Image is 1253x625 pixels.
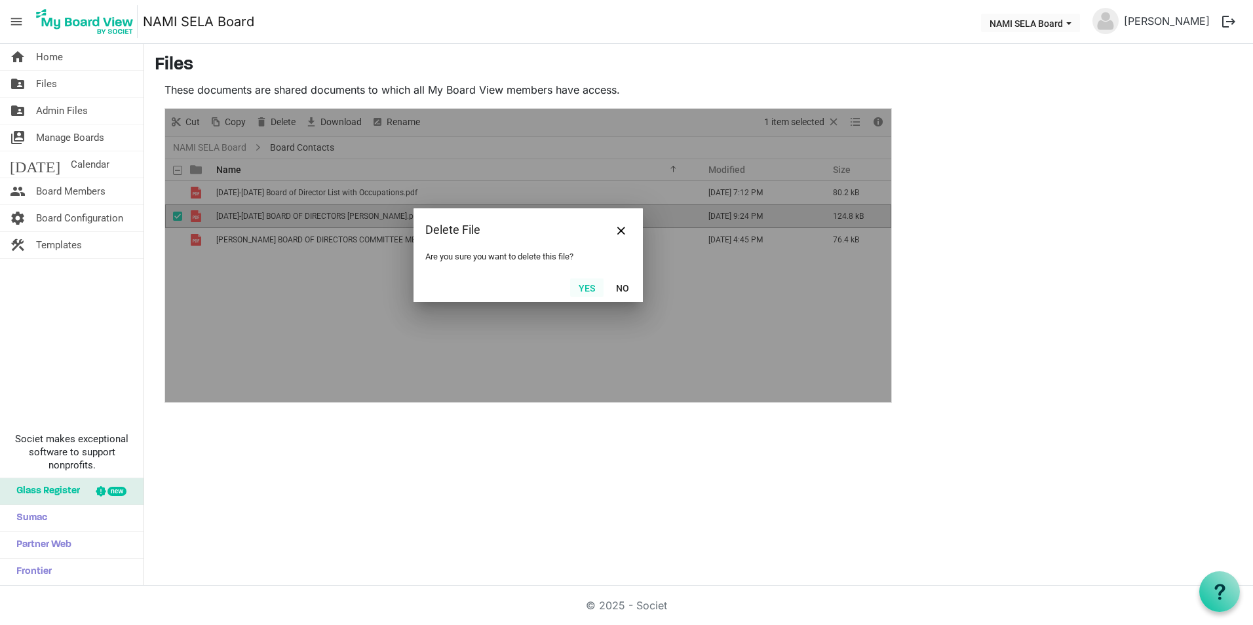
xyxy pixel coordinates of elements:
span: Board Members [36,178,106,204]
span: Templates [36,232,82,258]
a: © 2025 - Societ [586,599,667,612]
img: no-profile-picture.svg [1092,8,1119,34]
span: Manage Boards [36,124,104,151]
button: No [607,278,638,297]
button: Yes [570,278,604,297]
span: Admin Files [36,98,88,124]
span: menu [4,9,29,34]
span: Sumac [10,505,47,531]
span: Home [36,44,63,70]
a: [PERSON_NAME] [1119,8,1215,34]
span: folder_shared [10,71,26,97]
span: folder_shared [10,98,26,124]
span: settings [10,205,26,231]
span: Board Configuration [36,205,123,231]
img: My Board View Logo [32,5,138,38]
span: Frontier [10,559,52,585]
span: [DATE] [10,151,60,178]
span: Files [36,71,57,97]
div: new [107,487,126,496]
span: Societ makes exceptional software to support nonprofits. [6,432,138,472]
button: Close [611,220,631,240]
span: construction [10,232,26,258]
span: Calendar [71,151,109,178]
span: Glass Register [10,478,80,504]
a: NAMI SELA Board [143,9,254,35]
h3: Files [155,54,1243,77]
p: These documents are shared documents to which all My Board View members have access. [164,82,892,98]
span: people [10,178,26,204]
span: switch_account [10,124,26,151]
div: Delete File [425,220,590,240]
span: home [10,44,26,70]
div: Are you sure you want to delete this file? [425,252,631,261]
a: My Board View Logo [32,5,143,38]
span: Partner Web [10,532,71,558]
button: logout [1215,8,1243,35]
button: NAMI SELA Board dropdownbutton [981,14,1080,32]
